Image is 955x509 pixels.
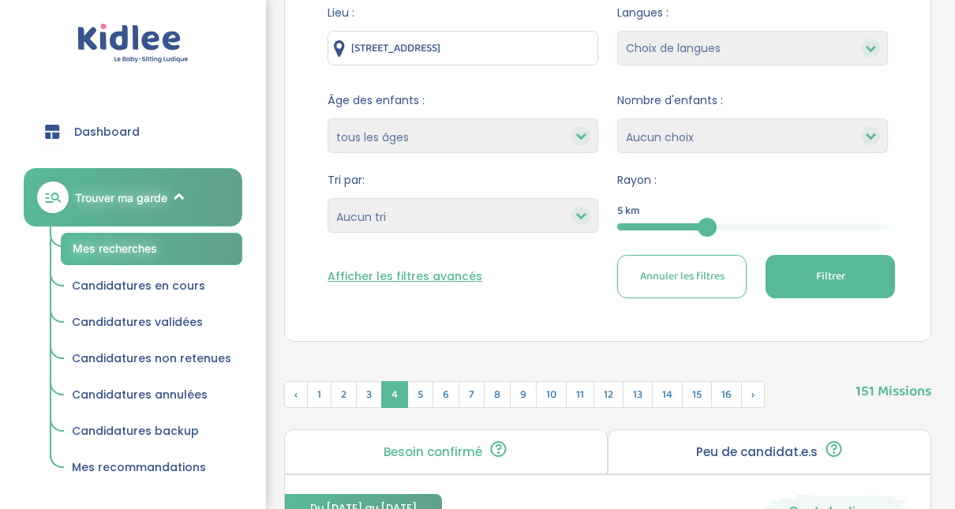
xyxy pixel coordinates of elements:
[72,350,231,366] span: Candidatures non retenues
[384,446,482,458] p: Besoin confirmé
[328,31,598,65] input: Ville ou code postale
[24,168,242,226] a: Trouver ma garde
[356,381,382,408] span: 3
[75,189,167,206] span: Trouver ma garde
[623,381,653,408] span: 13
[617,5,888,21] span: Langues :
[617,172,888,189] span: Rayon :
[617,92,888,109] span: Nombre d'enfants :
[24,103,242,160] a: Dashboard
[640,268,725,285] span: Annuler les filtres
[331,381,357,408] span: 2
[696,446,818,458] p: Peu de candidat.e.s
[61,453,242,483] a: Mes recommandations
[73,241,157,255] span: Mes recherches
[381,381,408,408] span: 4
[77,24,189,64] img: logo.svg
[72,278,205,294] span: Candidatures en cours
[594,381,624,408] span: 12
[617,255,747,298] button: Annuler les filtres
[741,381,765,408] span: Suivant »
[61,233,242,265] a: Mes recherches
[652,381,683,408] span: 14
[284,381,308,408] span: ‹
[566,381,594,408] span: 11
[433,381,459,408] span: 6
[61,271,242,301] a: Candidatures en cours
[328,5,598,21] span: Lieu :
[61,380,242,410] a: Candidatures annulées
[459,381,485,408] span: 7
[484,381,511,408] span: 8
[72,423,199,439] span: Candidatures backup
[536,381,567,408] span: 10
[72,387,208,402] span: Candidatures annulées
[407,381,433,408] span: 5
[856,365,931,402] span: 151 Missions
[328,92,598,109] span: Âge des enfants :
[61,344,242,374] a: Candidatures non retenues
[328,268,482,285] button: Afficher les filtres avancés
[816,268,845,285] span: Filtrer
[617,203,640,219] span: 5 km
[766,255,895,298] button: Filtrer
[72,314,203,330] span: Candidatures validées
[61,308,242,338] a: Candidatures validées
[307,381,331,408] span: 1
[510,381,537,408] span: 9
[72,459,206,475] span: Mes recommandations
[711,381,742,408] span: 16
[328,172,598,189] span: Tri par:
[61,417,242,447] a: Candidatures backup
[74,124,140,140] span: Dashboard
[682,381,712,408] span: 15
